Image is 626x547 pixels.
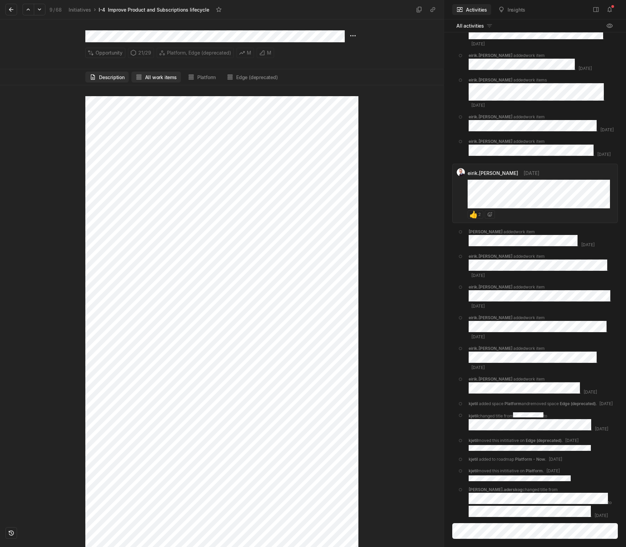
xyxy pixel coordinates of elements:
[247,48,251,58] span: M
[469,139,512,144] span: eirik.[PERSON_NAME]
[515,457,545,462] span: Platform - Now
[267,48,271,58] span: M
[526,438,561,443] span: Edge (deprecated)
[469,77,512,83] span: eirik.[PERSON_NAME]
[469,284,512,290] span: eirik.[PERSON_NAME]
[469,413,478,418] span: kjetil
[452,20,497,31] button: All activities
[469,229,502,234] span: [PERSON_NAME]
[128,48,154,58] div: 21 / 29
[469,253,614,279] div: added work item .
[94,6,96,13] div: ›
[108,6,209,13] div: Improve Product and Subscriptions lifecycle
[581,242,595,247] span: [DATE]
[456,22,484,29] span: All activities
[184,72,220,83] button: Platform
[469,401,478,406] span: kjetil
[478,212,481,217] span: 2
[85,72,129,83] button: Description
[471,103,485,108] span: [DATE]
[469,468,478,473] span: kjetil
[53,7,55,13] span: /
[468,169,518,177] span: eirik.[PERSON_NAME]
[131,72,181,83] button: All work items
[469,229,614,248] div: added work item .
[67,5,93,14] a: Initiatives
[469,254,512,259] span: eirik.[PERSON_NAME]
[565,438,579,443] span: [DATE]
[452,4,491,15] button: Activities
[597,152,611,157] span: [DATE]
[584,389,597,395] span: [DATE]
[469,345,614,371] div: added work item .
[469,138,614,158] div: added work item .
[526,468,543,473] span: Platform
[469,53,512,58] span: eirik.[PERSON_NAME]
[223,72,282,83] button: Edge (deprecated)
[257,48,274,58] button: M
[49,6,62,13] div: 9 68
[237,48,254,58] button: M
[471,365,485,370] span: [DATE]
[469,487,523,492] span: [PERSON_NAME].aderskog
[549,457,562,462] span: [DATE]
[600,127,614,132] span: [DATE]
[560,401,596,406] span: Edge (deprecated)
[579,66,592,71] span: [DATE]
[469,487,614,519] div: changed title from to .
[469,456,562,462] div: added to roadmap .
[99,6,105,13] div: I-4
[457,168,465,176] img: Kontali0497_EJH_round.png
[595,513,608,518] span: [DATE]
[469,315,614,340] div: added work item .
[524,169,539,177] span: [DATE]
[469,284,614,309] div: added work item .
[469,22,614,47] div: added work item .
[471,304,485,309] span: [DATE]
[96,48,123,58] span: Opportunity
[469,77,614,108] div: added work items .
[471,41,485,46] span: [DATE]
[504,401,522,406] span: Platform
[469,346,512,351] span: eirik.[PERSON_NAME]
[469,412,614,432] div: changed title from to .
[469,114,512,119] span: eirik.[PERSON_NAME]
[469,401,613,407] div: added space and removed space .
[469,376,614,395] div: added work item .
[469,438,591,451] div: moved this inititiative on .
[469,114,614,133] div: added work item .
[469,315,512,320] span: eirik.[PERSON_NAME]
[595,426,608,431] span: [DATE]
[471,273,485,278] span: [DATE]
[469,468,571,481] div: moved this inititiative on .
[470,211,477,218] span: 👍
[469,457,478,462] span: kjetil
[469,438,478,443] span: kjetil
[471,334,485,339] span: [DATE]
[494,4,529,15] button: Insights
[469,53,614,72] div: added work item .
[546,468,560,473] span: [DATE]
[167,48,231,58] span: Platform, Edge (deprecated)
[469,376,512,382] span: eirik.[PERSON_NAME]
